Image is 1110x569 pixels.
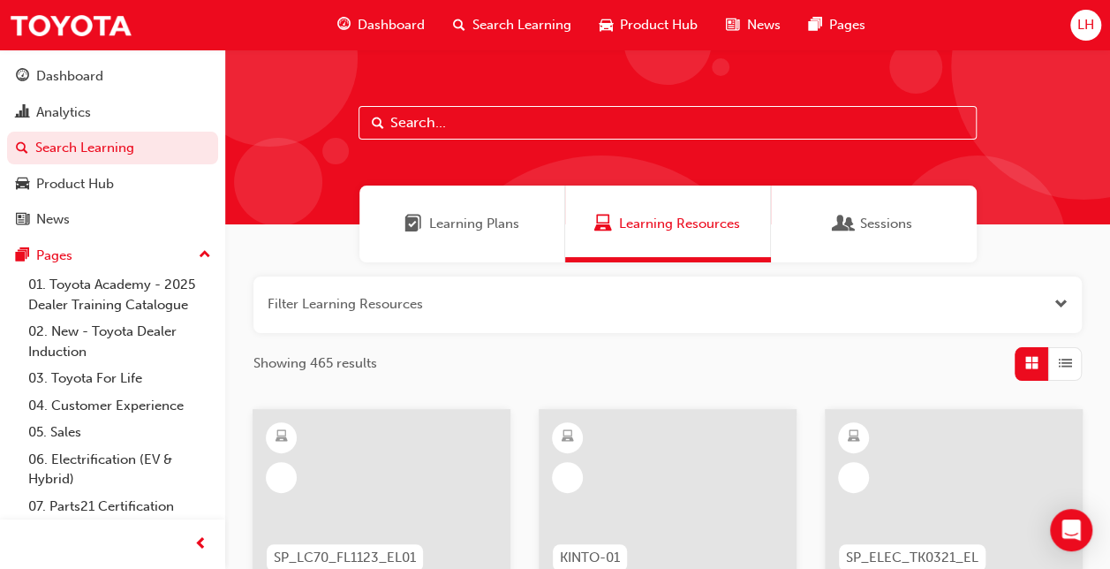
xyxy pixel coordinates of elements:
span: guage-icon [337,14,351,36]
span: Pages [828,15,865,35]
span: Grid [1025,353,1038,374]
span: learningResourceType_ELEARNING-icon [561,426,573,449]
span: Product Hub [620,15,698,35]
span: Learning Resources [594,214,612,234]
span: SP_LC70_FL1123_EL01 [274,548,416,568]
a: search-iconSearch Learning [439,7,585,43]
span: learningResourceType_ELEARNING-icon [847,426,859,449]
span: search-icon [453,14,465,36]
a: Product Hub [7,168,218,201]
a: pages-iconPages [794,7,879,43]
span: Learning Plans [429,214,519,234]
span: Learning Resources [619,214,740,234]
a: Analytics [7,96,218,129]
button: DashboardAnalyticsSearch LearningProduct HubNews [7,57,218,239]
span: Sessions [860,214,912,234]
div: Open Intercom Messenger [1050,509,1092,551]
a: car-iconProduct Hub [585,7,712,43]
div: Dashboard [36,66,103,87]
div: News [36,209,70,230]
a: Learning ResourcesLearning Resources [565,186,771,262]
span: Learning Plans [404,214,422,234]
span: Showing 465 results [253,353,377,374]
a: news-iconNews [712,7,794,43]
span: pages-icon [808,14,821,36]
span: Search Learning [472,15,571,35]
span: Dashboard [358,15,425,35]
input: Search... [359,106,977,140]
a: 06. Electrification (EV & Hybrid) [21,446,218,493]
span: news-icon [726,14,739,36]
span: List [1059,353,1072,374]
a: Learning PlansLearning Plans [359,186,565,262]
span: KINTO-01 [560,548,620,568]
div: Pages [36,246,72,266]
a: 07. Parts21 Certification [21,493,218,520]
a: 03. Toyota For Life [21,365,218,392]
a: 01. Toyota Academy - 2025 Dealer Training Catalogue [21,271,218,318]
span: search-icon [16,140,28,156]
button: Pages [7,239,218,272]
div: Product Hub [36,174,114,194]
a: 02. New - Toyota Dealer Induction [21,318,218,365]
a: 05. Sales [21,419,218,446]
img: Trak [9,5,132,45]
button: LH [1070,10,1101,41]
a: News [7,203,218,236]
button: Open the filter [1054,294,1068,315]
span: Search [372,113,384,133]
span: pages-icon [16,248,29,264]
span: News [746,15,780,35]
span: LH [1077,15,1094,35]
span: Sessions [835,214,853,234]
span: guage-icon [16,69,29,85]
div: Analytics [36,102,91,123]
span: car-icon [600,14,613,36]
span: SP_ELEC_TK0321_EL [846,548,978,568]
span: chart-icon [16,105,29,121]
span: up-icon [199,244,211,267]
a: 04. Customer Experience [21,392,218,420]
span: news-icon [16,212,29,228]
a: guage-iconDashboard [323,7,439,43]
span: prev-icon [194,534,208,556]
a: Search Learning [7,132,218,164]
a: SessionsSessions [771,186,977,262]
span: learningResourceType_ELEARNING-icon [276,426,288,449]
a: Dashboard [7,60,218,93]
span: car-icon [16,177,29,193]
